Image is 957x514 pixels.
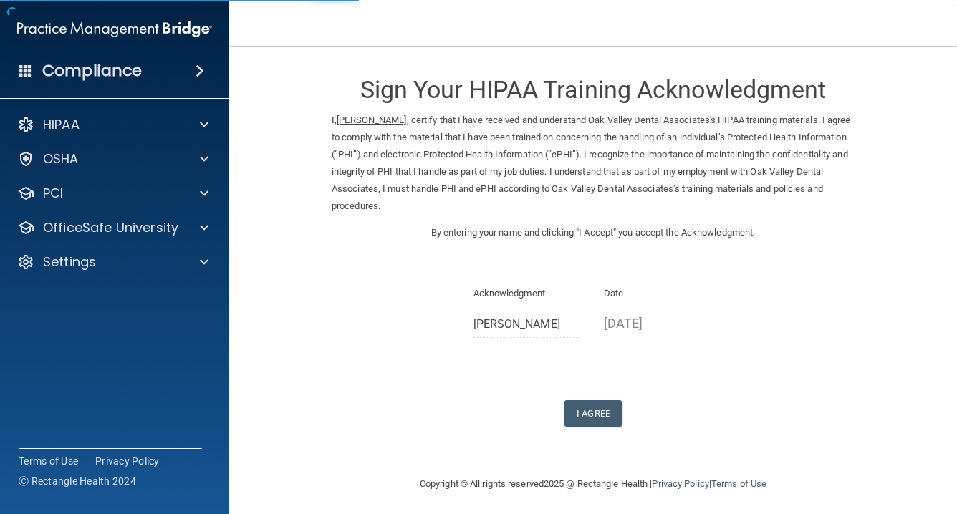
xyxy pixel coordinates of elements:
button: I Agree [564,400,622,427]
a: PCI [17,185,208,202]
a: OfficeSafe University [17,219,208,236]
p: I, , certify that I have received and understand Oak Valley Dental Associates's HIPAA training ma... [332,112,855,215]
h3: Sign Your HIPAA Training Acknowledgment [332,77,855,103]
span: Ⓒ Rectangle Health 2024 [19,474,136,488]
input: Full Name [473,311,583,338]
p: OfficeSafe University [43,219,178,236]
p: Settings [43,253,96,271]
h4: Compliance [42,61,142,81]
p: HIPAA [43,116,80,133]
p: OSHA [43,150,79,168]
a: Terms of Use [711,478,766,489]
a: Privacy Policy [652,478,708,489]
a: HIPAA [17,116,208,133]
p: PCI [43,185,63,202]
a: Settings [17,253,208,271]
p: Acknowledgment [473,285,583,302]
a: OSHA [17,150,208,168]
p: [DATE] [604,311,713,335]
ins: [PERSON_NAME] [337,115,406,125]
a: Privacy Policy [95,454,160,468]
p: Date [604,285,713,302]
img: PMB logo [17,15,212,44]
p: By entering your name and clicking "I Accept" you accept the Acknowledgment. [332,224,855,241]
div: Copyright © All rights reserved 2025 @ Rectangle Health | | [332,461,855,507]
a: Terms of Use [19,454,78,468]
